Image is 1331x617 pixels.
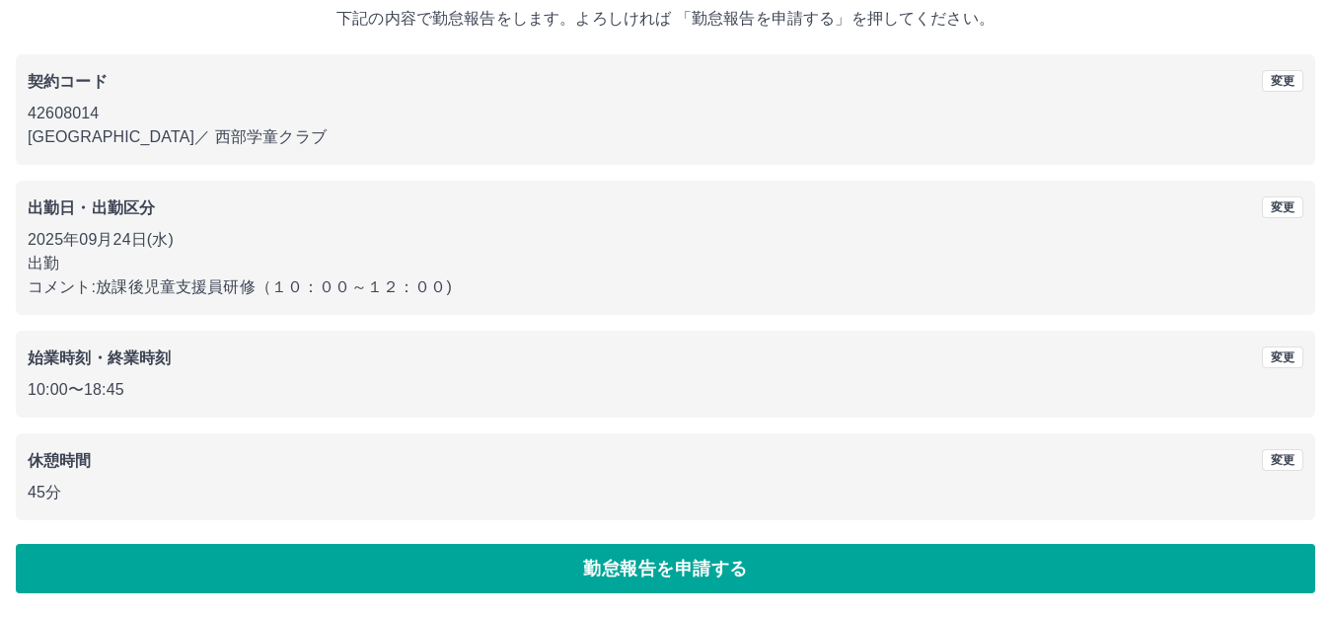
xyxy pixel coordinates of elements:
p: 出勤 [28,252,1303,275]
p: コメント: 放課後児童支援員研修（１０：００～１２：００) [28,275,1303,299]
p: 45分 [28,481,1303,504]
b: 出勤日・出勤区分 [28,199,155,216]
b: 休憩時間 [28,452,92,469]
p: 2025年09月24日(水) [28,228,1303,252]
button: 変更 [1262,449,1303,471]
button: 変更 [1262,70,1303,92]
button: 変更 [1262,347,1303,368]
p: [GEOGRAPHIC_DATA] ／ 西部学童クラブ [28,125,1303,149]
button: 変更 [1262,196,1303,218]
p: 10:00 〜 18:45 [28,378,1303,402]
b: 契約コード [28,73,108,90]
p: 下記の内容で勤怠報告をします。よろしければ 「勤怠報告を申請する」を押してください。 [16,7,1315,31]
p: 42608014 [28,102,1303,125]
button: 勤怠報告を申請する [16,544,1315,593]
b: 始業時刻・終業時刻 [28,349,171,366]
